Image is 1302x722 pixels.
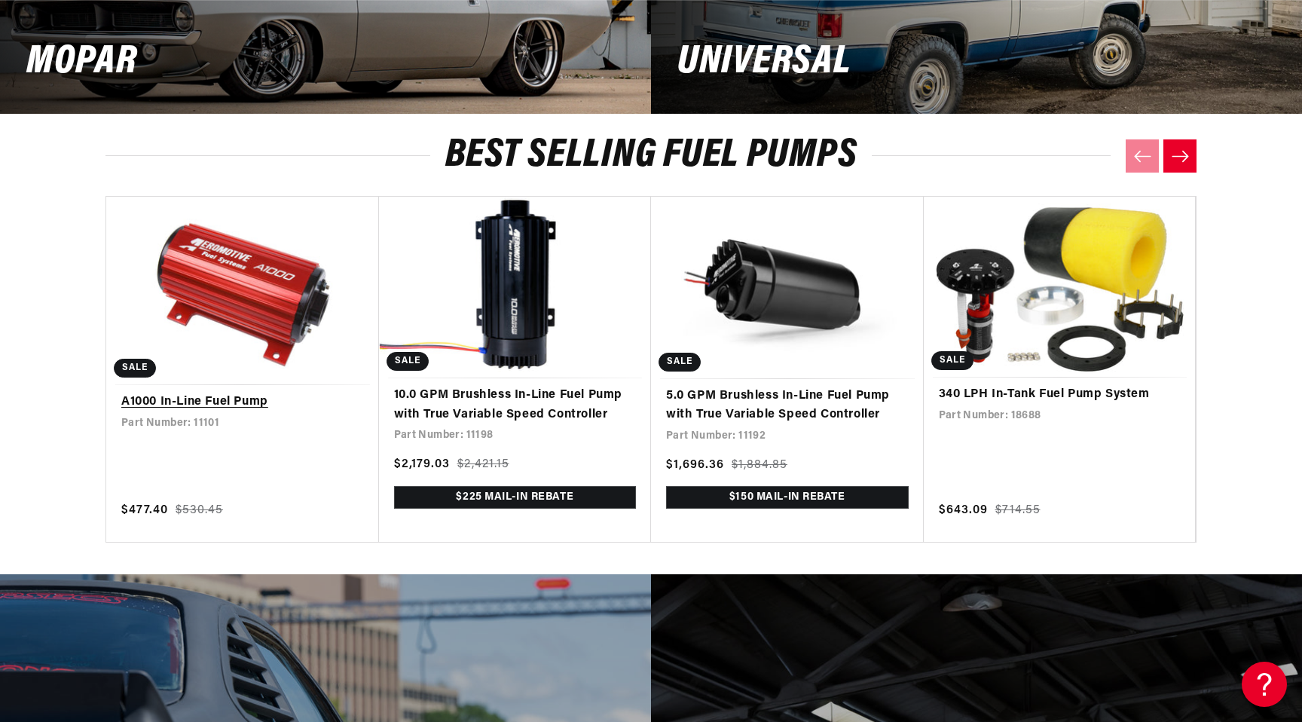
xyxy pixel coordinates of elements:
h2: Universal [677,44,851,80]
button: Previous slide [1126,139,1159,173]
a: 10.0 GPM Brushless In-Line Fuel Pump with True Variable Speed Controller [394,386,637,424]
a: 340 LPH In-Tank Fuel Pump System [939,385,1181,405]
button: Next slide [1163,139,1197,173]
a: 5.0 GPM Brushless In-Line Fuel Pump with True Variable Speed Controller [666,387,909,425]
a: A1000 In-Line Fuel Pump [121,393,364,412]
h2: MOPAR [26,44,137,80]
ul: Slider [106,197,1196,542]
h2: Best Selling Fuel Pumps [105,138,1197,173]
